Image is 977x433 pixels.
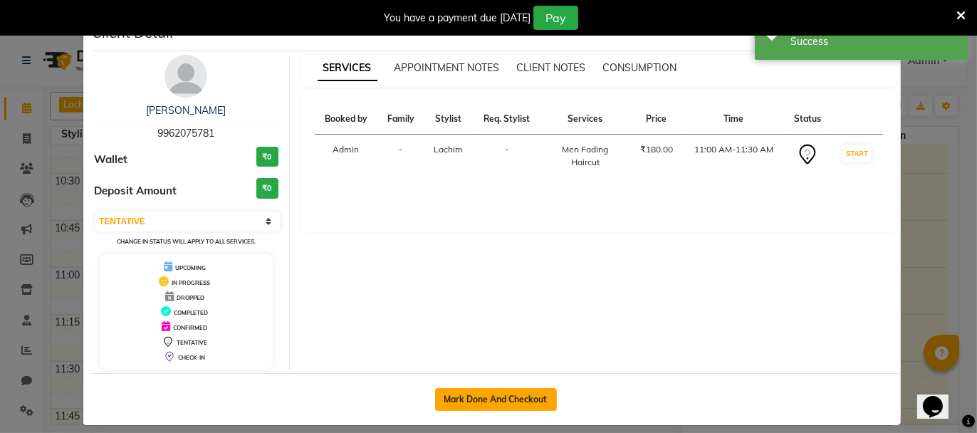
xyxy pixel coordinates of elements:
th: Req. Stylist [473,104,540,135]
span: Wallet [94,152,127,168]
span: IN PROGRESS [172,279,210,286]
th: Family [377,104,424,135]
small: Change in status will apply to all services. [117,238,256,245]
span: SERVICES [318,56,377,81]
span: DROPPED [177,294,204,301]
td: Admin [315,135,378,178]
span: COMPLETED [174,309,208,316]
span: CHECK-IN [178,354,205,361]
button: Mark Done And Checkout [435,388,557,411]
iframe: chat widget [917,376,963,419]
div: You have a payment due [DATE] [384,11,531,26]
td: - [377,135,424,178]
div: Men Fading Haircut [548,143,622,169]
td: - [473,135,540,178]
div: Success [790,34,958,49]
div: ₹180.00 [639,143,674,156]
span: CLIENT NOTES [517,61,586,74]
td: 11:00 AM-11:30 AM [683,135,785,178]
span: APPOINTMENT NOTES [395,61,500,74]
a: [PERSON_NAME] [146,104,226,117]
span: Deposit Amount [94,183,177,199]
th: Stylist [424,104,474,135]
span: CONSUMPTION [603,61,677,74]
span: CONFIRMED [173,324,207,331]
th: Booked by [315,104,378,135]
button: START [842,145,872,162]
th: Time [683,104,785,135]
button: Pay [533,6,578,30]
span: UPCOMING [175,264,206,271]
th: Services [540,104,630,135]
span: TENTATIVE [177,339,207,346]
h3: ₹0 [256,178,278,199]
th: Price [630,104,683,135]
span: 9962075781 [157,127,214,140]
span: Lachim [434,144,464,155]
img: avatar [164,55,207,98]
h3: ₹0 [256,147,278,167]
th: Status [785,104,831,135]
